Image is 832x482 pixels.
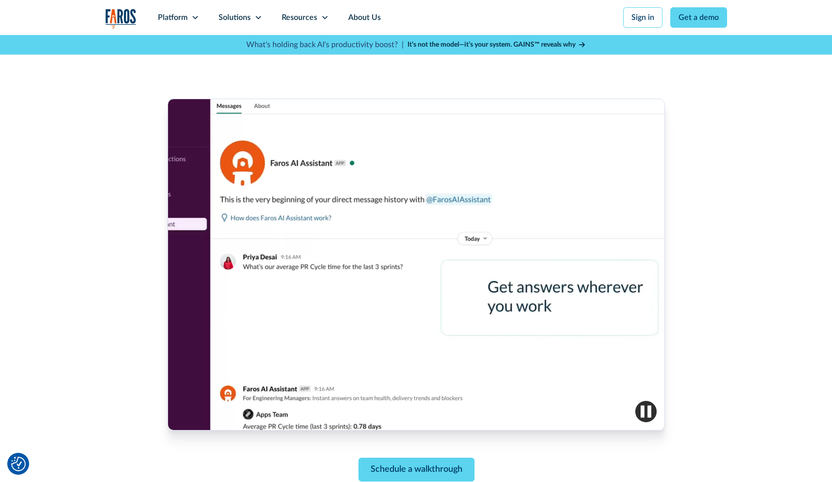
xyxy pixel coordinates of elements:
[670,7,727,28] a: Get a demo
[282,12,317,23] div: Resources
[358,458,474,482] a: Schedule a walkthrough
[408,41,576,48] strong: It’s not the model—it’s your system. GAINS™ reveals why
[105,9,136,29] a: home
[635,401,657,422] img: Pause video
[408,40,586,50] a: It’s not the model—it’s your system. GAINS™ reveals why
[219,12,251,23] div: Solutions
[623,7,662,28] a: Sign in
[11,457,26,471] img: Revisit consent button
[246,39,404,51] p: What's holding back AI's productivity boost? |
[158,12,187,23] div: Platform
[105,9,136,29] img: Logo of the analytics and reporting company Faros.
[11,457,26,471] button: Cookie Settings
